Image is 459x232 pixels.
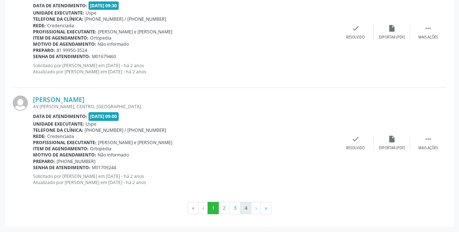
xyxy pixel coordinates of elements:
span: 81 99950-3524 [57,47,87,53]
b: Data de atendimento: [33,113,87,119]
b: Telefone da clínica: [33,16,83,22]
button: Go to next page [251,202,261,214]
span: [PERSON_NAME] e [PERSON_NAME] [98,139,172,146]
b: Profissional executante: [33,29,97,35]
button: Go to page 1 [208,202,219,214]
p: Solicitado por [PERSON_NAME] em [DATE] - há 2 anos Atualizado por [PERSON_NAME] em [DATE] - há 2 ... [33,173,337,186]
span: Não informado [98,41,129,47]
b: Motivo de agendamento: [33,152,96,158]
span: Uspe [86,10,97,16]
ul: Pagination [13,202,446,214]
b: Preparo: [33,158,55,164]
span: Ortopedia [90,146,111,152]
img: img [13,95,28,111]
span: [PHONE_NUMBER] [57,158,95,164]
b: Senha de atendimento: [33,53,90,60]
button: Go to page 2 [218,202,230,214]
span: [PERSON_NAME] e [PERSON_NAME] [98,29,172,35]
span: M01679460 [92,53,116,60]
i: check [352,24,360,32]
div: Mais ações [418,35,438,40]
i: check [352,135,360,143]
b: Rede: [33,23,46,29]
span: Credenciada [47,133,74,139]
b: Motivo de agendamento: [33,41,96,47]
b: Preparo: [33,47,55,53]
span: [PHONE_NUMBER] / [PHONE_NUMBER] [85,127,166,133]
span: [PHONE_NUMBER] / [PHONE_NUMBER] [85,16,166,22]
button: Go to last page [261,202,271,214]
div: Resolvido [346,35,365,40]
b: Item de agendamento: [33,35,89,41]
span: M01709244 [92,164,116,171]
b: Telefone da clínica: [33,127,83,133]
button: Go to page 3 [229,202,241,214]
span: Uspe [86,121,97,127]
span: Ortopedia [90,35,111,41]
b: Unidade executante: [33,121,84,127]
div: Exportar (PDF) [379,146,405,151]
b: Data de atendimento: [33,3,87,9]
b: Item de agendamento: [33,146,89,152]
b: Senha de atendimento: [33,164,90,171]
span: Não informado [98,152,129,158]
b: Unidade executante: [33,10,84,16]
span: [DATE] 09:00 [89,112,119,121]
span: [DATE] 09:30 [89,1,119,10]
b: Rede: [33,133,46,139]
span: Credenciada [47,23,74,29]
button: Go to page 4 [240,202,251,214]
p: Solicitado por [PERSON_NAME] em [DATE] - há 2 anos Atualizado por [PERSON_NAME] em [DATE] - há 2 ... [33,62,337,75]
div: Exportar (PDF) [379,35,405,40]
i: insert_drive_file [388,24,396,32]
b: Profissional executante: [33,139,97,146]
a: [PERSON_NAME] [33,95,85,103]
i:  [424,135,432,143]
div: Resolvido [346,146,365,151]
div: Mais ações [418,146,438,151]
div: AV [PERSON_NAME], CENTRO, [GEOGRAPHIC_DATA] [33,103,337,110]
i: insert_drive_file [388,135,396,143]
i:  [424,24,432,32]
